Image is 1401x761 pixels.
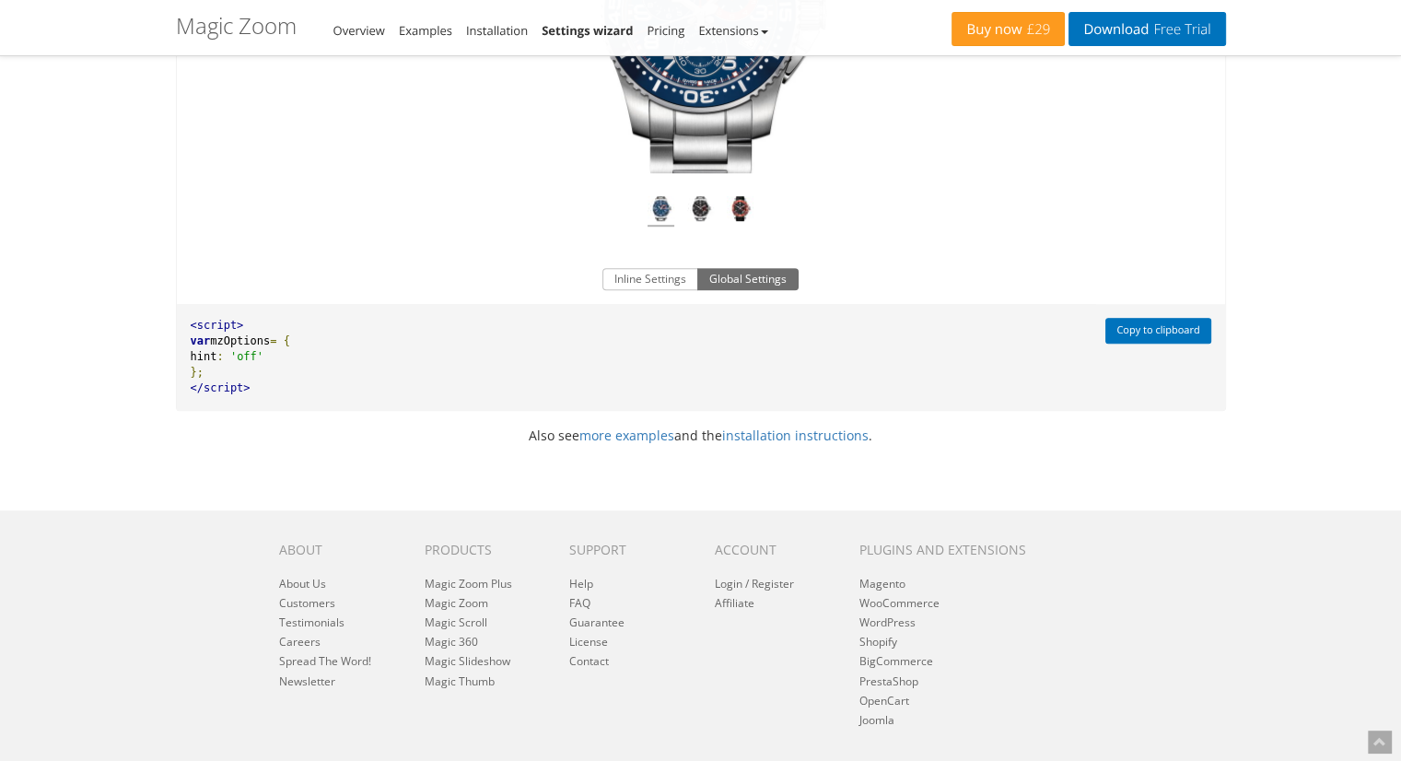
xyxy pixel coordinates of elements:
[569,576,593,591] a: Help
[569,595,590,611] a: FAQ
[1149,22,1210,37] span: Free Trial
[191,334,211,347] span: var
[579,427,674,444] a: more examples
[424,543,541,556] h6: Products
[279,615,344,630] a: Testimonials
[399,22,452,39] a: Examples
[569,634,608,650] a: License
[859,693,909,708] a: OpenCart
[602,268,698,290] button: Inline Settings
[722,427,869,444] a: installation instructions
[279,543,396,556] h6: About
[859,653,933,669] a: BigCommerce
[424,576,511,591] a: Magic Zoom Plus
[466,22,528,39] a: Installation
[176,14,297,38] h1: Magic Zoom
[279,653,371,669] a: Spread The Word!
[542,22,633,39] a: Settings wizard
[230,350,263,363] span: 'off'
[333,22,385,39] a: Overview
[424,615,486,630] a: Magic Scroll
[162,425,1240,446] p: Also see and the .
[424,634,477,650] a: Magic 360
[270,334,276,347] span: =
[698,22,767,39] a: Extensions
[191,350,217,363] span: hint
[859,673,918,689] a: PrestaShop
[859,615,916,630] a: WordPress
[424,673,494,689] a: Magic Thumb
[859,543,1049,556] h6: Plugins and extensions
[279,634,321,650] a: Careers
[859,595,940,611] a: WooCommerce
[727,196,753,227] a: Red Hydroconquest
[648,196,674,227] a: Blue Hydroconquest
[216,350,223,363] span: :
[569,615,625,630] a: Guarantee
[569,543,686,556] h6: Support
[859,712,894,728] a: Joomla
[647,22,684,39] a: Pricing
[714,576,793,591] a: Login / Register
[424,595,487,611] a: Magic Zoom
[210,334,270,347] span: mzOptions
[1068,12,1225,46] a: DownloadFree Trial
[424,653,509,669] a: Magic Slideshow
[859,634,897,650] a: Shopify
[952,12,1065,46] a: Buy now£29
[714,595,753,611] a: Affiliate
[859,576,905,591] a: Magento
[1105,318,1210,345] button: Copy to clipboard
[191,381,251,394] span: </script>
[714,543,831,556] h6: Account
[687,196,714,227] a: Black Hydroconquest
[191,319,244,332] span: <script>
[279,595,335,611] a: Customers
[279,673,335,689] a: Newsletter
[1022,22,1051,37] span: £29
[697,268,799,290] button: Global Settings
[279,576,326,591] a: About Us
[191,366,204,379] span: };
[569,653,609,669] a: Contact
[284,334,290,347] span: {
